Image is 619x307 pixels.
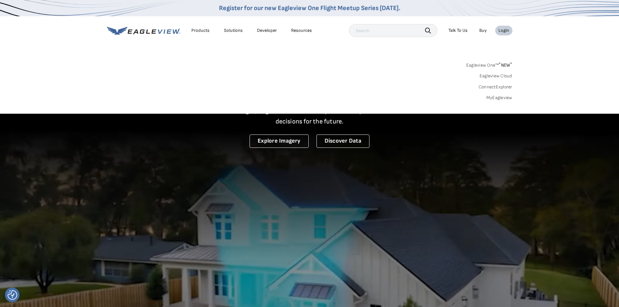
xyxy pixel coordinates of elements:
a: MyEagleview [486,95,512,101]
button: Consent Preferences [7,290,17,300]
a: ConnectExplorer [479,84,512,90]
div: Login [498,28,509,33]
a: Explore Imagery [250,134,309,148]
img: Revisit consent button [7,290,17,300]
a: Developer [257,28,277,33]
a: Eagleview Cloud [480,73,512,79]
div: Products [191,28,210,33]
div: Resources [291,28,312,33]
input: Search [349,24,437,37]
a: Discover Data [316,134,369,148]
div: Talk To Us [448,28,468,33]
a: Eagleview One™*NEW* [466,60,512,68]
a: Buy [479,28,487,33]
div: Solutions [224,28,243,33]
span: NEW [499,62,512,68]
a: Register for our new Eagleview One Flight Meetup Series [DATE]. [219,4,400,12]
